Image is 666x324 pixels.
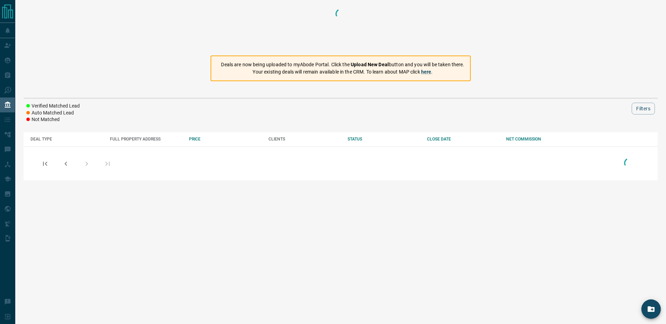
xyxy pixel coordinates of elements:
div: Loading [334,7,348,49]
div: CLOSE DATE [427,137,499,142]
div: Loading [622,156,636,171]
p: Deals are now being uploaded to myAbode Portal. Click the button and you will be taken there. [221,61,464,68]
button: Filters [632,103,655,114]
div: STATUS [348,137,420,142]
div: DEAL TYPE [31,137,103,142]
a: here [421,69,432,75]
div: NET COMMISSION [506,137,579,142]
div: FULL PROPERTY ADDRESS [110,137,182,142]
li: Auto Matched Lead [26,110,80,117]
p: Your existing deals will remain available in the CRM. To learn about MAP click . [221,68,464,76]
li: Not Matched [26,116,80,123]
li: Verified Matched Lead [26,103,80,110]
div: PRICE [189,137,262,142]
strong: Upload New Deal [351,62,389,67]
div: CLIENTS [268,137,341,142]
